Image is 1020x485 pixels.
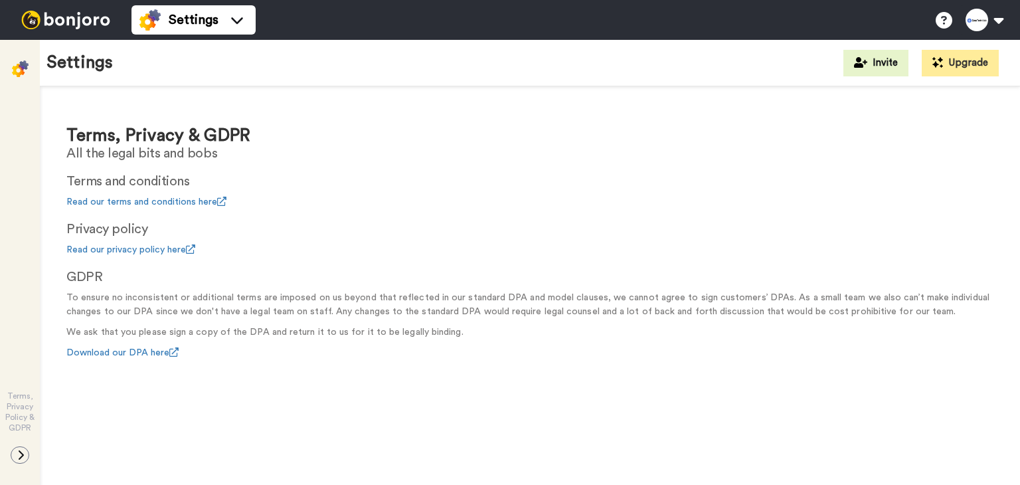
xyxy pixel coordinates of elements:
[922,50,999,76] button: Upgrade
[169,11,218,29] span: Settings
[12,60,29,77] img: settings-colored.svg
[66,270,993,284] h2: GDPR
[46,53,113,72] h1: Settings
[16,11,116,29] img: bj-logo-header-white.svg
[66,126,993,145] h1: Terms, Privacy & GDPR
[66,326,993,339] p: We ask that you please sign a copy of the DPA and return it to us for it to be legally binding.
[139,9,161,31] img: settings-colored.svg
[66,291,993,319] p: To ensure no inconsistent or additional terms are imposed on us beyond that reflected in our stan...
[66,245,195,254] a: Read our privacy policy here
[66,174,993,189] h2: Terms and conditions
[66,348,179,357] a: Download our DPA here
[66,197,226,207] a: Read our terms and conditions here
[66,222,993,237] h2: Privacy policy
[66,146,993,161] h2: All the legal bits and bobs
[843,50,908,76] button: Invite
